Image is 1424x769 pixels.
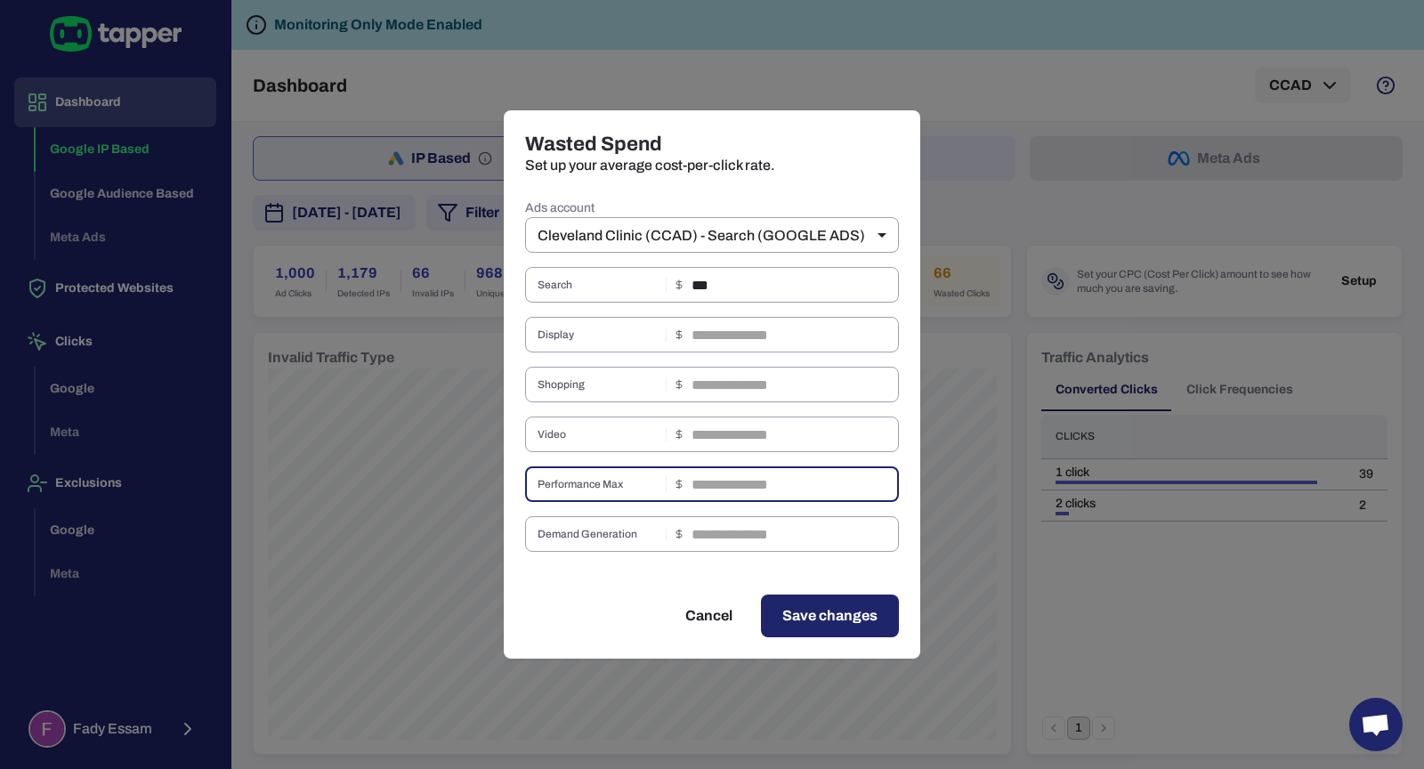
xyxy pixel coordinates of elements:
span: Save changes [782,605,878,627]
label: Ads account [525,199,899,217]
span: Performance Max [538,477,659,491]
div: Cleveland Clinic (CCAD) - Search (GOOGLE ADS) [525,217,899,253]
div: Open chat [1349,698,1403,751]
h4: Wasted Spend [525,132,899,157]
button: Save changes [761,595,899,637]
span: Search [538,278,659,292]
span: Display [538,328,659,342]
span: Demand Generation [538,527,659,541]
span: Video [538,427,659,441]
span: Shopping [538,377,659,392]
button: Cancel [664,595,754,637]
p: Set up your average cost-per-click rate. [525,157,899,174]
